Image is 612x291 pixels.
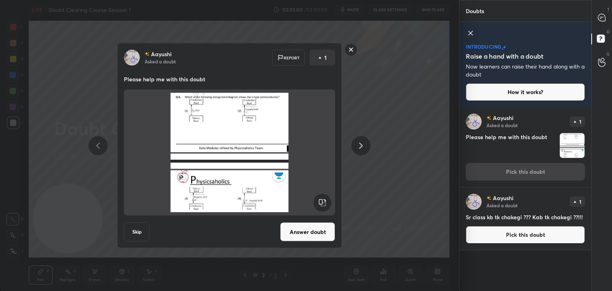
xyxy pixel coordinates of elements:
img: f489e88b83a74f9da2c2d2e2cf89f259.jpg [466,194,482,210]
p: T [607,6,610,12]
h4: Sr class kb tk chakegi ??? Kab tk chakegi ??!!! [466,213,585,221]
img: 1756953466I5C16H.JPEG [560,133,585,158]
p: Doubts [459,0,490,22]
p: Aayushi [493,195,514,201]
img: small-star.76a44327.svg [502,48,504,50]
img: f489e88b83a74f9da2c2d2e2cf89f259.jpg [124,50,140,66]
h4: Please help me with this doubt [466,133,556,158]
img: no-rating-badge.077c3623.svg [486,116,491,120]
div: Report [272,50,305,66]
button: Pick this doubt [466,226,585,244]
p: Aayushi [493,115,514,121]
p: D [607,29,610,35]
p: Asked a doubt [486,202,518,208]
h5: Raise a hand with a doubt [466,51,543,61]
p: G [606,51,610,57]
div: grid [459,107,591,291]
button: How it works? [466,83,585,101]
p: Aayushi [151,51,172,57]
button: Answer doubt [280,222,335,242]
p: Now learners can raise their hand along with a doubt [466,63,585,79]
p: 1 [579,199,581,204]
img: no-rating-badge.077c3623.svg [145,52,149,56]
img: no-rating-badge.077c3623.svg [486,196,491,201]
p: Asked a doubt [486,122,518,128]
p: 1 [579,119,581,124]
p: Asked a doubt [145,58,176,65]
button: Skip [124,222,149,242]
img: f489e88b83a74f9da2c2d2e2cf89f259.jpg [466,114,482,130]
p: Please help me with this doubt [124,75,335,83]
p: introducing [466,44,502,49]
img: large-star.026637fe.svg [503,45,506,49]
p: 1 [324,54,327,62]
img: 1756953466I5C16H.JPEG [133,93,326,212]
